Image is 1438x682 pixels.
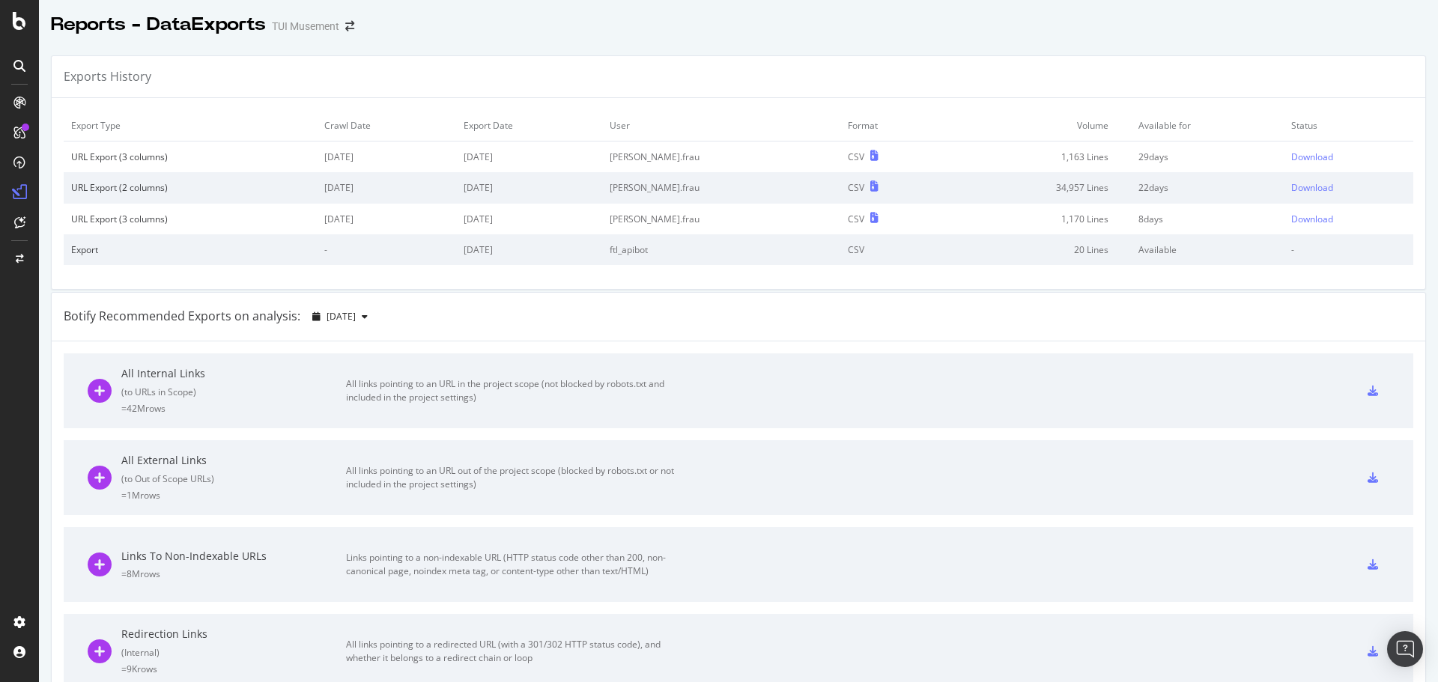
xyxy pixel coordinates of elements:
div: csv-export [1368,559,1378,570]
div: All links pointing to an URL out of the project scope (blocked by robots.txt or not included in t... [346,464,683,491]
div: All Internal Links [121,366,346,381]
div: Reports - DataExports [51,12,266,37]
div: URL Export (3 columns) [71,150,309,163]
div: ( to Out of Scope URLs ) [121,472,346,485]
td: User [602,110,840,141]
td: 1,170 Lines [944,204,1132,234]
div: All links pointing to a redirected URL (with a 301/302 HTTP status code), and whether it belongs ... [346,638,683,665]
td: [DATE] [456,234,602,265]
span: 2025 Oct. 5th [327,310,356,323]
div: CSV [848,150,864,163]
td: Available for [1131,110,1284,141]
div: Available [1138,243,1276,256]
td: [DATE] [456,204,602,234]
div: csv-export [1368,386,1378,396]
div: csv-export [1368,472,1378,483]
div: Links To Non-Indexable URLs [121,549,346,564]
td: - [1284,234,1413,265]
td: [DATE] [317,172,456,203]
div: arrow-right-arrow-left [345,21,354,31]
td: 8 days [1131,204,1284,234]
div: ( Internal ) [121,646,346,659]
td: Volume [944,110,1132,141]
td: Format [840,110,944,141]
a: Download [1291,181,1406,194]
td: Status [1284,110,1413,141]
div: = 1M rows [121,489,346,502]
td: CSV [840,234,944,265]
div: All links pointing to an URL in the project scope (not blocked by robots.txt and included in the ... [346,377,683,404]
div: Open Intercom Messenger [1387,631,1423,667]
td: 22 days [1131,172,1284,203]
div: = 42M rows [121,402,346,415]
div: CSV [848,181,864,194]
div: TUI Musement [272,19,339,34]
td: - [317,234,456,265]
td: [PERSON_NAME].frau [602,172,840,203]
div: Download [1291,213,1333,225]
td: [DATE] [456,141,602,173]
td: 1,163 Lines [944,141,1132,173]
div: = 9K rows [121,663,346,675]
div: URL Export (2 columns) [71,181,309,194]
td: [PERSON_NAME].frau [602,204,840,234]
td: [DATE] [456,172,602,203]
td: ftl_apibot [602,234,840,265]
td: Crawl Date [317,110,456,141]
td: Export Type [64,110,317,141]
td: 29 days [1131,141,1284,173]
div: Redirection Links [121,627,346,642]
td: [DATE] [317,141,456,173]
div: = 8M rows [121,567,346,580]
td: Export Date [456,110,602,141]
div: Links pointing to a non-indexable URL (HTTP status code other than 200, non-canonical page, noind... [346,551,683,578]
div: Botify Recommended Exports on analysis: [64,308,300,325]
div: ( to URLs in Scope ) [121,386,346,398]
div: Export [71,243,309,256]
td: 20 Lines [944,234,1132,265]
button: [DATE] [306,305,374,329]
div: Exports History [64,68,151,85]
div: URL Export (3 columns) [71,213,309,225]
div: Download [1291,150,1333,163]
div: csv-export [1368,646,1378,657]
div: CSV [848,213,864,225]
td: [DATE] [317,204,456,234]
td: [PERSON_NAME].frau [602,141,840,173]
div: All External Links [121,453,346,468]
td: 34,957 Lines [944,172,1132,203]
a: Download [1291,213,1406,225]
div: Download [1291,181,1333,194]
a: Download [1291,150,1406,163]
